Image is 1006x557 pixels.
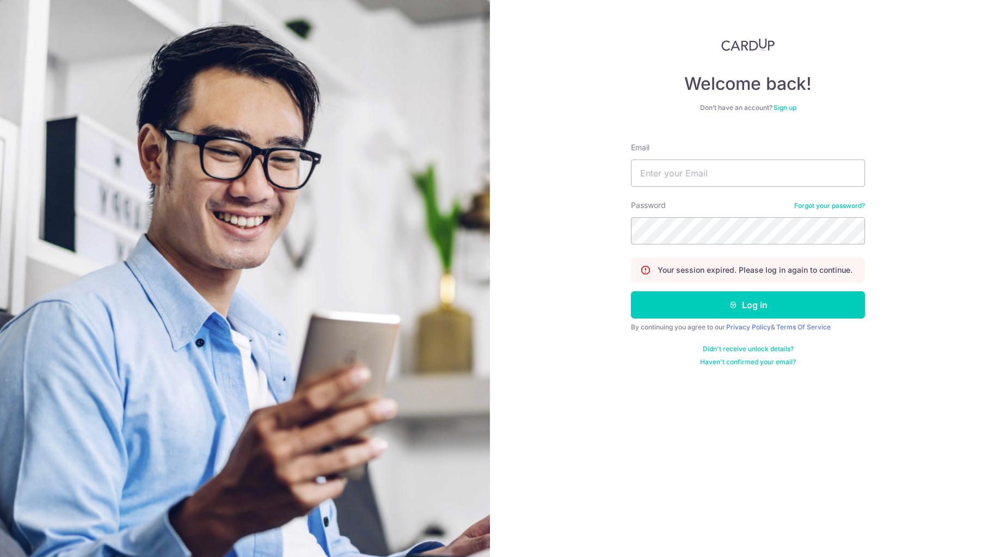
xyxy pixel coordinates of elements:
[774,103,796,112] a: Sign up
[631,142,649,153] label: Email
[631,291,865,319] button: Log in
[776,323,831,331] a: Terms Of Service
[794,201,865,210] a: Forgot your password?
[721,38,775,51] img: CardUp Logo
[726,323,771,331] a: Privacy Policy
[631,103,865,112] div: Don’t have an account?
[703,345,794,353] a: Didn't receive unlock details?
[658,265,852,276] p: Your session expired. Please log in again to continue.
[700,358,796,366] a: Haven't confirmed your email?
[631,323,865,332] div: By continuing you agree to our &
[631,73,865,95] h4: Welcome back!
[631,200,666,211] label: Password
[631,160,865,187] input: Enter your Email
